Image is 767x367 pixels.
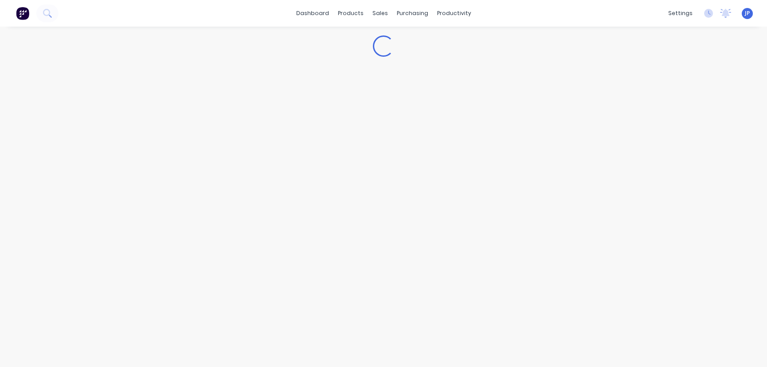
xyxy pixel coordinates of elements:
div: sales [368,7,392,20]
div: purchasing [392,7,433,20]
div: productivity [433,7,476,20]
div: products [333,7,368,20]
a: dashboard [292,7,333,20]
span: JP [745,9,750,17]
img: Factory [16,7,29,20]
div: settings [664,7,697,20]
